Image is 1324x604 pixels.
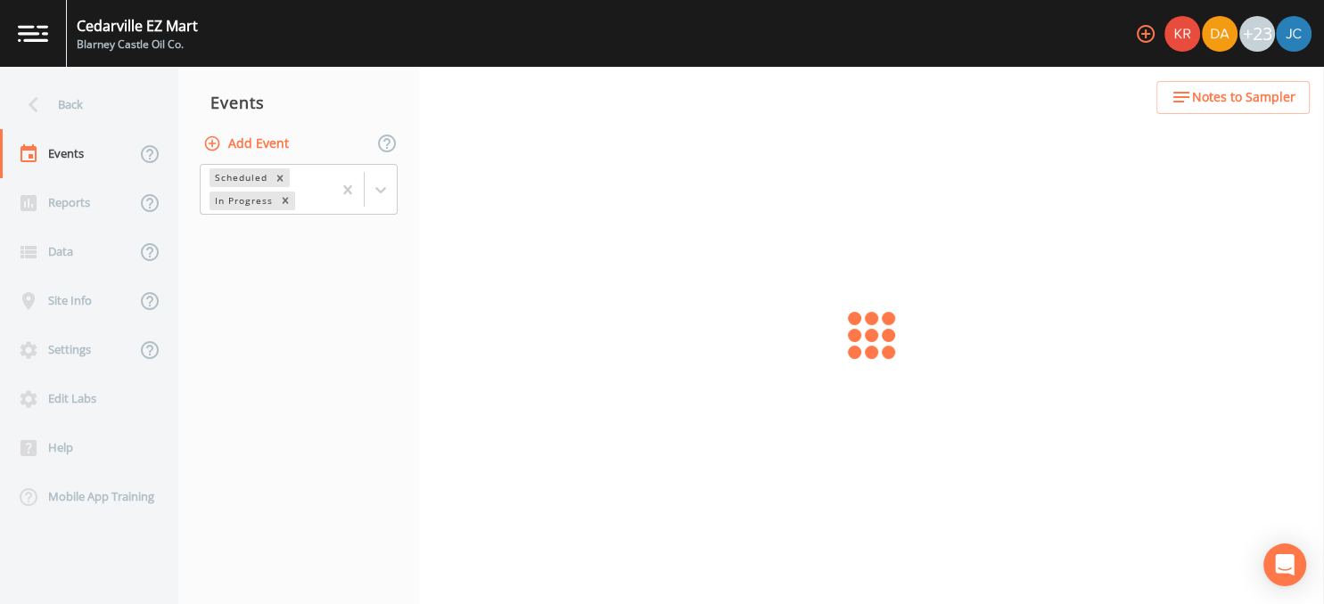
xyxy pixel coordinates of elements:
img: logo [18,25,48,42]
span: Notes to Sampler [1192,86,1295,109]
button: Notes to Sampler [1156,81,1310,114]
div: Remove Scheduled [270,168,290,187]
div: +23 [1239,16,1275,52]
div: In Progress [210,192,275,210]
div: Events [178,80,419,125]
div: Open Intercom Messenger [1263,543,1306,586]
div: Scheduled [210,168,270,187]
img: fbe59c36bb819e2f7c15c5b4b299f17d [1276,16,1312,52]
img: e87f1c0e44c1658d59337c30f0e43455 [1202,16,1238,52]
div: Blarney Castle Oil Co. [77,37,198,53]
button: Add Event [200,127,296,160]
div: David A Olpere [1201,16,1238,52]
div: Cedarville EZ Mart [77,15,198,37]
img: 9a4c6f9530af67ee54a4b0b5594f06ff [1164,16,1200,52]
div: Remove In Progress [275,192,295,210]
div: Kristine Romanik [1164,16,1201,52]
